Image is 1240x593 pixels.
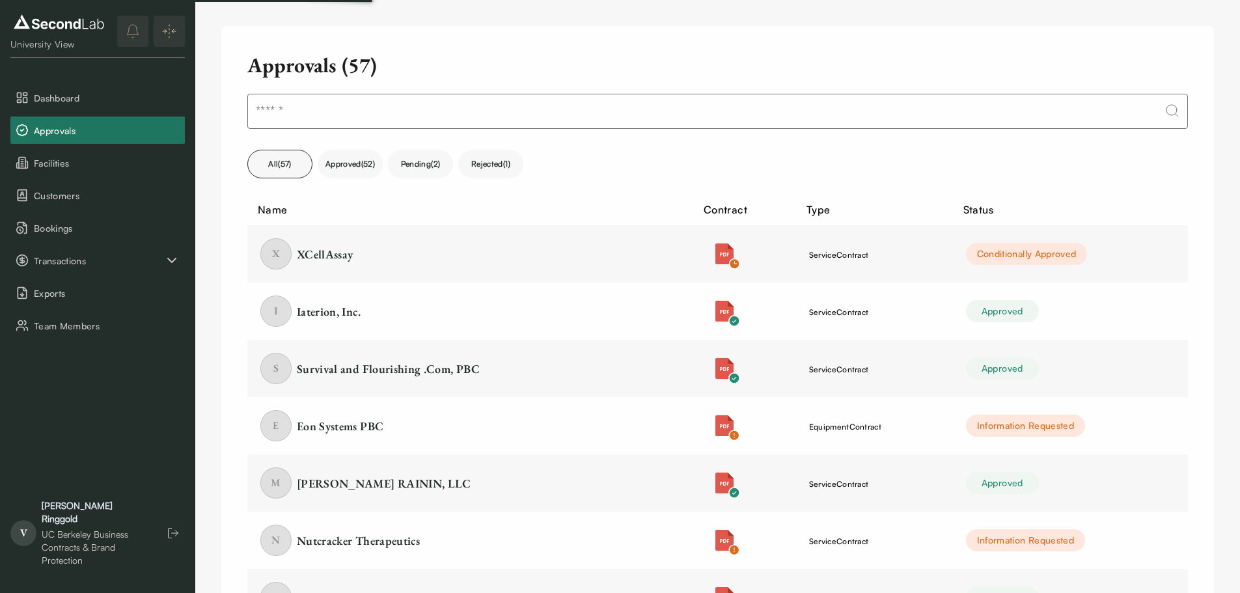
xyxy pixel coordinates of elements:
[809,365,869,374] span: service Contract
[966,357,1039,379] div: Approved
[260,238,292,269] span: X
[42,528,148,567] div: UC Berkeley Business Contracts & Brand Protection
[260,525,586,556] a: item Nutcracker Therapeutics
[706,350,743,387] button: Attachment icon for pdfCheck icon for pdf
[260,238,586,269] a: item XCellAssay
[966,472,1039,494] div: Approved
[714,358,735,379] img: Attachment icon for pdf
[10,38,107,51] div: University View
[260,467,586,499] a: item METTLER-TOLEDO RAININ, LLC
[706,522,743,559] button: Attachment icon for pdfCheck icon for pdf
[10,149,185,176] button: Facilities
[260,353,586,384] a: item Survival and Flourishing .Com, PBC
[297,475,471,491] div: [PERSON_NAME] RAININ, LLC
[260,410,292,441] span: E
[34,319,180,333] span: Team Members
[728,430,740,441] img: Check icon for pdf
[34,156,180,170] span: Facilities
[247,52,1188,78] div: Approvals ( 57 )
[714,473,735,493] img: Attachment icon for pdf
[714,301,735,322] img: Attachment icon for pdf
[10,117,185,144] button: Approvals
[10,182,185,209] a: Customers
[297,303,361,320] div: Iaterion, Inc.
[10,279,185,307] button: Exports
[728,544,740,556] img: Check icon for pdf
[458,150,523,178] div: Rejected ( 1 )
[297,418,383,434] div: Eon Systems PBC
[34,91,180,105] span: Dashboard
[706,407,743,444] button: Attachment icon for pdfCheck icon for pdf
[34,189,180,202] span: Customers
[260,467,292,499] span: M
[714,415,735,436] img: Attachment icon for pdf
[34,124,180,137] span: Approvals
[42,499,148,525] div: [PERSON_NAME] Ringgold
[728,487,740,499] img: Check icon for pdf
[809,307,869,317] span: service Contract
[10,247,185,274] button: Transactions
[297,532,420,549] div: Nutcracker Therapeutics
[260,410,586,441] a: item Eon Systems PBC
[260,296,292,327] span: I
[706,465,743,501] button: Attachment icon for pdfCheck icon for pdf
[161,521,185,545] button: Log out
[728,258,740,269] img: Check icon for pdf
[10,520,36,546] span: V
[714,243,735,264] img: Attachment icon for pdf
[10,214,185,241] button: Bookings
[728,315,740,327] img: Check icon for pdf
[34,221,180,235] span: Bookings
[117,16,148,47] button: notifications
[953,194,1188,225] th: Status
[388,150,453,178] div: Pending ( 2 )
[34,254,164,268] span: Transactions
[706,236,743,272] button: Attachment icon for pdfCheck icon for pdf
[297,246,353,262] div: XCellAssay
[809,422,881,432] span: equipment Contract
[260,353,292,384] span: S
[966,243,1088,265] div: Conditionally Approved
[693,194,796,225] th: Contract
[809,479,869,489] span: service Contract
[297,361,480,377] div: Survival and Flourishing .Com, PBC
[714,530,735,551] img: Attachment icon for pdf
[809,536,869,546] span: service Contract
[796,194,953,225] th: Type
[154,16,185,47] button: Expand/Collapse sidebar
[706,293,743,329] button: Attachment icon for pdfCheck icon for pdf
[247,150,312,178] div: All ( 57 )
[10,84,185,111] button: Dashboard
[809,250,869,260] span: service Contract
[966,415,1085,437] div: Information Requested
[966,300,1039,322] div: Approved
[260,525,292,556] span: N
[318,150,383,178] div: Approved ( 52 )
[10,312,185,339] button: Team Members
[728,372,740,384] img: Check icon for pdf
[260,296,586,327] a: item Iaterion, Inc.
[10,12,107,33] img: logo
[10,247,185,274] div: Transactions sub items
[966,529,1085,551] div: Information Requested
[247,194,693,225] th: Name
